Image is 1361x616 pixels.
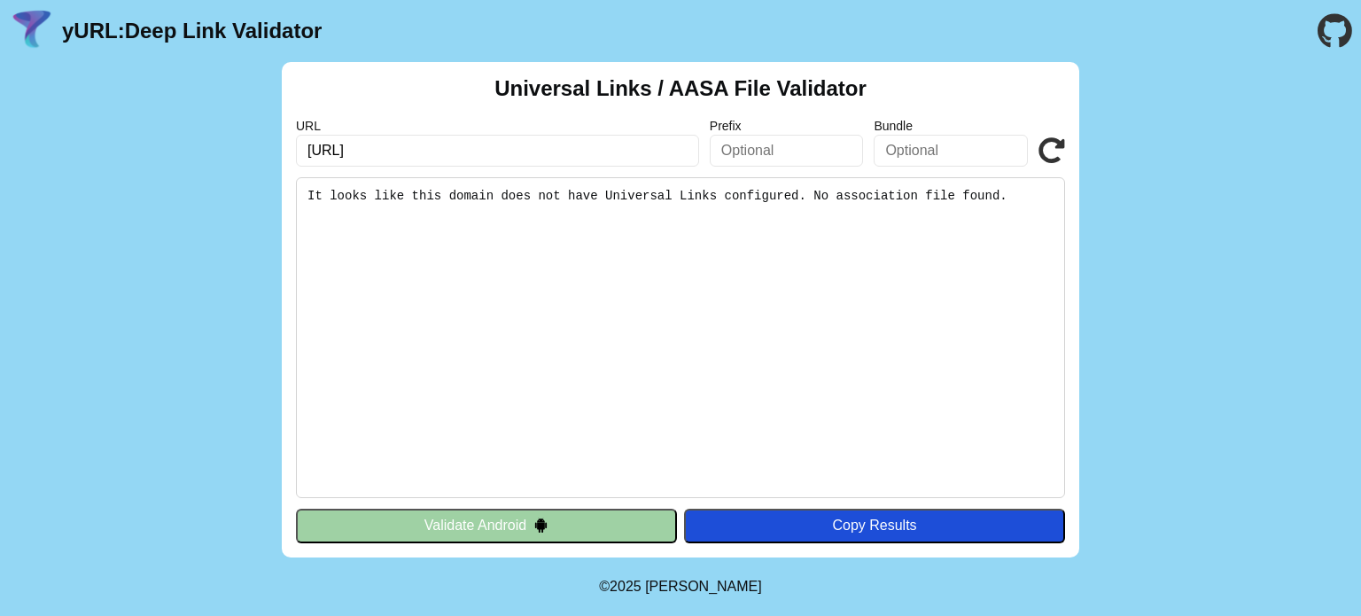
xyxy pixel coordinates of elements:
[296,177,1065,498] pre: It looks like this domain does not have Universal Links configured. No association file found.
[62,19,322,43] a: yURL:Deep Link Validator
[693,518,1056,534] div: Copy Results
[296,119,699,133] label: URL
[599,558,761,616] footer: ©
[710,135,864,167] input: Optional
[874,119,1028,133] label: Bundle
[296,509,677,542] button: Validate Android
[645,579,762,594] a: Michael Ibragimchayev's Personal Site
[874,135,1028,167] input: Optional
[684,509,1065,542] button: Copy Results
[533,518,548,533] img: droidIcon.svg
[494,76,867,101] h2: Universal Links / AASA File Validator
[9,8,55,54] img: yURL Logo
[610,579,642,594] span: 2025
[296,135,699,167] input: Required
[710,119,864,133] label: Prefix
